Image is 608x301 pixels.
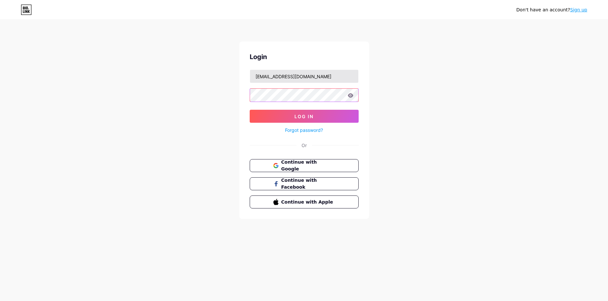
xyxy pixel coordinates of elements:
[281,199,335,206] span: Continue with Apple
[250,177,359,190] button: Continue with Facebook
[294,114,314,119] span: Log In
[250,110,359,123] button: Log In
[250,70,358,83] input: Username
[281,159,335,172] span: Continue with Google
[250,195,359,208] button: Continue with Apple
[285,127,323,133] a: Forgot password?
[302,142,307,149] div: Or
[570,7,587,12] a: Sign up
[250,159,359,172] button: Continue with Google
[281,177,335,191] span: Continue with Facebook
[516,6,587,13] div: Don't have an account?
[250,52,359,62] div: Login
